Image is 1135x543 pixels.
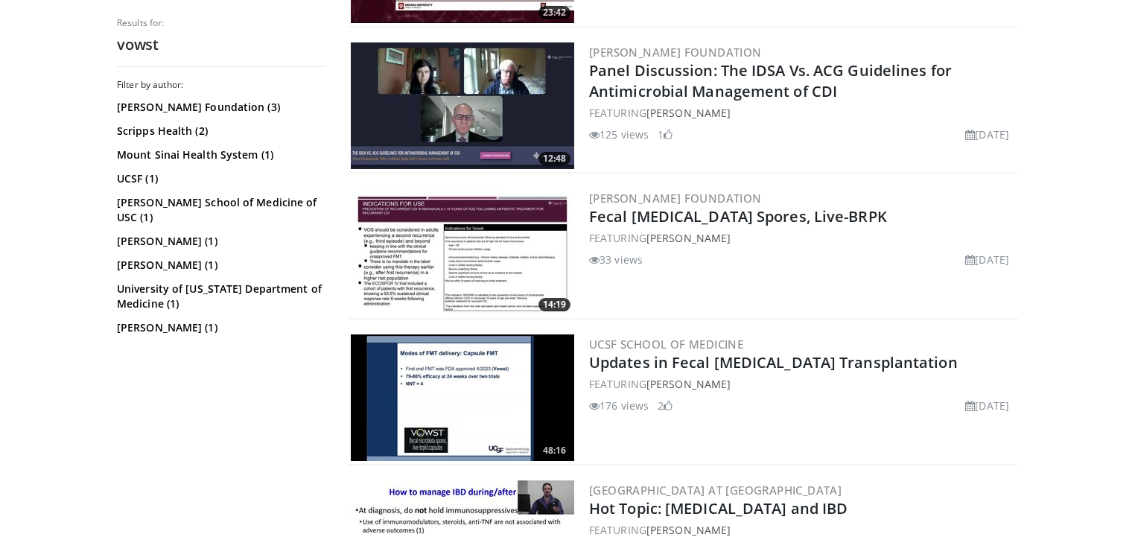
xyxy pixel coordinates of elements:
[965,252,1009,267] li: [DATE]
[538,152,570,165] span: 12:48
[117,147,322,162] a: Mount Sinai Health System (1)
[589,60,952,101] a: Panel Discussion: The IDSA Vs. ACG Guidelines for Antimicrobial Management of CDI
[117,282,322,311] a: University of [US_STATE] Department of Medicine (1)
[589,398,649,413] li: 176 views
[658,398,673,413] li: 2
[538,298,570,311] span: 14:19
[117,171,322,186] a: UCSF (1)
[646,523,731,537] a: [PERSON_NAME]
[646,231,731,245] a: [PERSON_NAME]
[351,334,574,461] a: 48:16
[589,498,848,518] a: Hot Topic: [MEDICAL_DATA] and IBD
[351,188,574,315] a: 14:19
[117,258,322,273] a: [PERSON_NAME] (1)
[117,195,322,225] a: [PERSON_NAME] School of Medicine of USC (1)
[646,377,731,391] a: [PERSON_NAME]
[351,188,574,315] img: 8d4a9896-7272-4978-a0cf-b44be509a1d7.300x170_q85_crop-smart_upscale.jpg
[589,337,743,352] a: UCSF School of Medicine
[351,42,574,169] img: 33fe2b99-e1b4-4f66-be96-4d4b7c6e8dae.300x170_q85_crop-smart_upscale.jpg
[589,522,1015,538] div: FEATURING
[589,376,1015,392] div: FEATURING
[589,191,762,206] a: [PERSON_NAME] Foundation
[117,320,322,335] a: [PERSON_NAME] (1)
[658,127,673,142] li: 1
[117,234,322,249] a: [PERSON_NAME] (1)
[117,35,325,54] h2: vowst
[589,352,958,372] a: Updates in Fecal [MEDICAL_DATA] Transplantation
[589,45,762,60] a: [PERSON_NAME] Foundation
[117,100,322,115] a: [PERSON_NAME] Foundation (3)
[538,6,570,19] span: 23:42
[589,105,1015,121] div: FEATURING
[589,206,887,226] a: Fecal [MEDICAL_DATA] Spores, Live-BRPK
[589,230,1015,246] div: FEATURING
[589,127,649,142] li: 125 views
[117,124,322,139] a: Scripps Health (2)
[117,17,325,29] p: Results for:
[965,398,1009,413] li: [DATE]
[351,334,574,461] img: 713ec830-3f8b-4743-be5a-287858a630cd.300x170_q85_crop-smart_upscale.jpg
[351,42,574,169] a: 12:48
[117,79,325,91] h3: Filter by author:
[646,106,731,120] a: [PERSON_NAME]
[589,252,643,267] li: 33 views
[538,444,570,457] span: 48:16
[589,483,842,498] a: [GEOGRAPHIC_DATA] at [GEOGRAPHIC_DATA]
[965,127,1009,142] li: [DATE]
